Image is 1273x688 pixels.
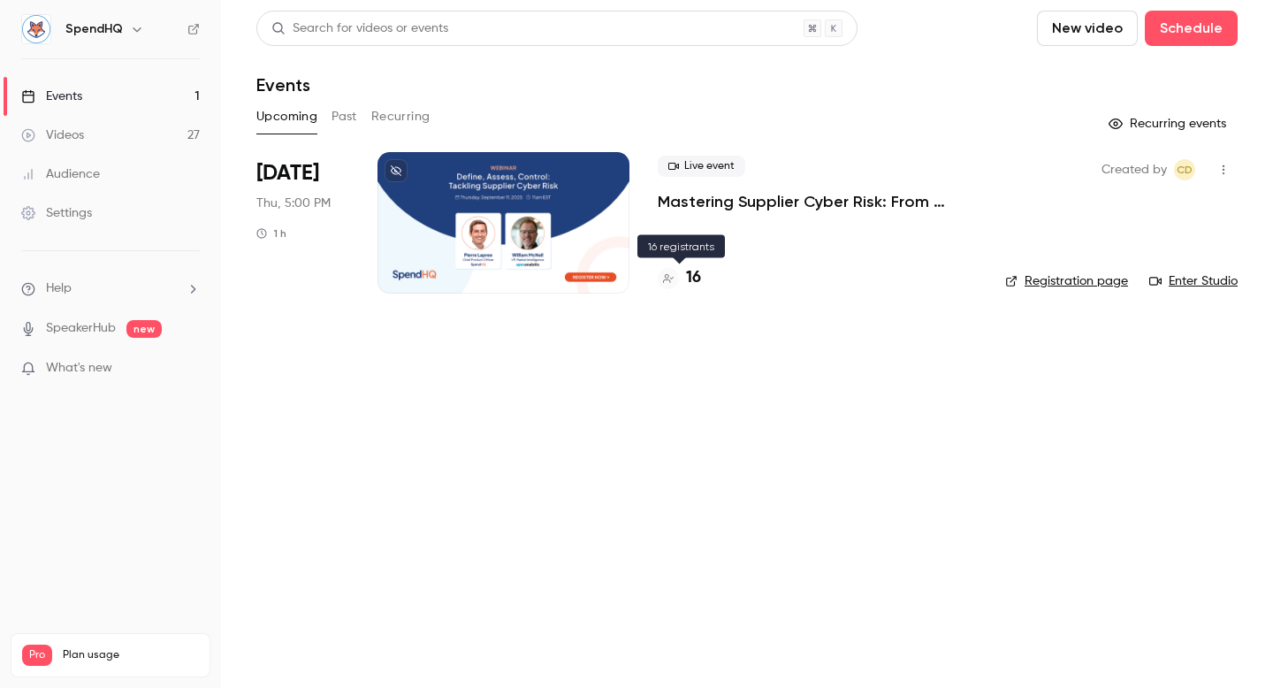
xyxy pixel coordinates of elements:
[256,195,331,212] span: Thu, 5:00 PM
[63,648,199,662] span: Plan usage
[22,15,50,43] img: SpendHQ
[256,74,310,96] h1: Events
[21,279,200,298] li: help-dropdown-opener
[686,266,701,290] h4: 16
[126,320,162,338] span: new
[256,159,319,187] span: [DATE]
[179,361,200,377] iframe: Noticeable Trigger
[1101,159,1167,180] span: Created by
[271,19,448,38] div: Search for videos or events
[332,103,357,131] button: Past
[1149,272,1238,290] a: Enter Studio
[256,226,286,241] div: 1 h
[21,126,84,144] div: Videos
[1101,110,1238,138] button: Recurring events
[46,359,112,378] span: What's new
[21,204,92,222] div: Settings
[1177,159,1193,180] span: CD
[65,20,123,38] h6: SpendHQ
[658,156,745,177] span: Live event
[371,103,431,131] button: Recurring
[1037,11,1138,46] button: New video
[46,319,116,338] a: SpeakerHub
[1005,272,1128,290] a: Registration page
[21,88,82,105] div: Events
[658,191,977,212] a: Mastering Supplier Cyber Risk: From Uncertainty to Action
[256,152,349,294] div: Sep 11 Thu, 11:00 AM (America/New York)
[658,266,701,290] a: 16
[46,279,72,298] span: Help
[21,165,100,183] div: Audience
[256,103,317,131] button: Upcoming
[22,645,52,666] span: Pro
[1145,11,1238,46] button: Schedule
[1174,159,1195,180] span: Colin Daymude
